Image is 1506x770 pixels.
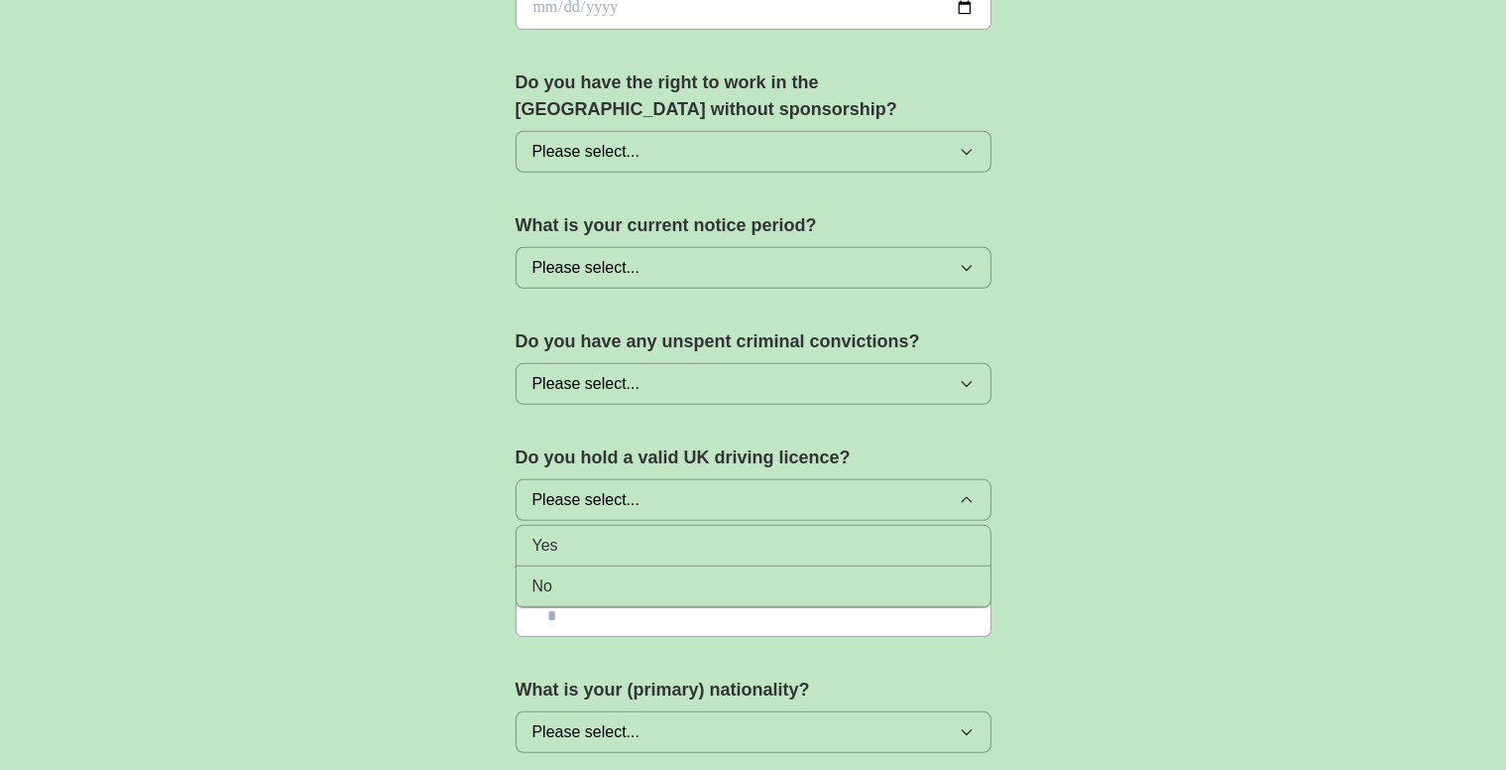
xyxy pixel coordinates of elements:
label: What is your (primary) nationality? [516,677,991,704]
label: Do you have the right to work in the [GEOGRAPHIC_DATA] without sponsorship? [516,69,991,123]
button: Please select... [516,247,991,289]
span: Please select... [532,140,640,164]
label: What is your current notice period? [516,212,991,239]
span: Please select... [532,372,640,396]
button: Please select... [516,363,991,405]
span: Yes [532,534,558,558]
span: Please select... [532,720,640,744]
span: No [532,575,552,598]
label: Do you hold a valid UK driving licence? [516,445,991,471]
span: Please select... [532,256,640,280]
button: Please select... [516,711,991,753]
label: Do you have any unspent criminal convictions? [516,328,991,355]
span: Please select... [532,488,640,512]
button: Please select... [516,131,991,173]
button: Please select... [516,479,991,521]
